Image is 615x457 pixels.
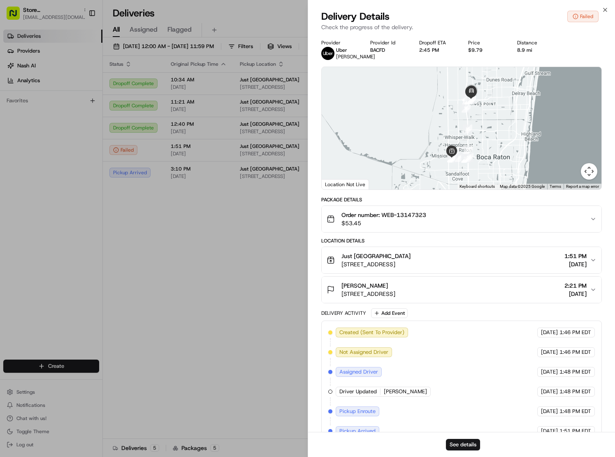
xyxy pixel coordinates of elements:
a: 💻API Documentation [66,180,135,195]
div: 📗 [8,185,15,191]
div: Dropoff ETA [419,39,455,46]
span: [DATE] [541,368,558,376]
span: • [111,127,114,134]
div: 14 [464,145,473,154]
div: 20 [462,91,471,100]
span: [DATE] [541,329,558,336]
button: [PERSON_NAME][STREET_ADDRESS]2:21 PM[DATE] [322,277,602,303]
div: Provider Id [370,39,406,46]
div: 💻 [70,185,76,191]
button: BACFD [370,47,385,53]
div: 16 [462,104,471,113]
div: $9.79 [468,47,504,53]
div: 12 [462,154,471,163]
span: Pickup Arrived [339,427,376,435]
div: 8.9 mi [517,47,553,53]
span: [PERSON_NAME] [384,388,427,395]
input: Clear [21,53,136,62]
div: 15 [463,125,472,134]
span: 1:46 PM EDT [559,329,591,336]
span: $53.45 [341,219,426,227]
span: 1:51 PM EDT [559,427,591,435]
span: Map data ©2025 Google [500,184,545,189]
span: Not Assigned Driver [339,349,388,356]
span: [DATE] [66,150,83,156]
span: Just [GEOGRAPHIC_DATA] [341,252,411,260]
span: [DATE] [541,427,558,435]
span: [DATE] [541,349,558,356]
div: Price [468,39,504,46]
div: Past conversations [8,107,55,113]
span: Pylon [82,204,100,210]
img: 1736555255976-a54dd68f-1ca7-489b-9aae-adbdc363a1c4 [8,78,23,93]
div: 28 [467,95,476,104]
img: 1736555255976-a54dd68f-1ca7-489b-9aae-adbdc363a1c4 [16,128,23,134]
button: Failed [567,11,599,22]
div: 13 [464,153,473,162]
button: Start new chat [140,81,150,91]
button: See all [128,105,150,115]
div: 25 [462,92,471,101]
span: [DATE] [115,127,132,134]
img: Google [324,179,351,189]
button: Map camera controls [581,163,597,180]
div: 26 [464,95,473,104]
img: Nash [8,8,25,25]
span: API Documentation [78,184,132,192]
img: Regen Pajulas [8,142,21,155]
span: Order number: WEB-13147323 [341,211,426,219]
div: We're available if you need us! [37,87,113,93]
img: uber-new-logo.jpeg [321,47,334,60]
img: Joana Marie Avellanoza [8,120,21,133]
div: Provider [321,39,357,46]
span: 2:21 PM [564,282,587,290]
span: [DATE] [541,388,558,395]
span: [DATE] [541,408,558,415]
span: [DATE] [564,260,587,268]
img: 1727276513143-84d647e1-66c0-4f92-a045-3c9f9f5dfd92 [17,78,32,93]
img: 1736555255976-a54dd68f-1ca7-489b-9aae-adbdc363a1c4 [16,150,23,157]
span: Uber [336,47,347,53]
button: Add Event [371,308,408,318]
div: 5 [447,153,456,162]
span: 1:48 PM EDT [559,408,591,415]
span: [PERSON_NAME] [336,53,375,60]
span: [STREET_ADDRESS] [341,260,411,268]
button: See details [446,439,480,450]
span: Delivery Details [321,10,390,23]
button: Order number: WEB-13147323$53.45 [322,206,602,232]
a: Open this area in Google Maps (opens a new window) [324,179,351,189]
div: Distance [517,39,553,46]
div: Package Details [321,196,602,203]
span: [DATE] [564,290,587,298]
span: 1:46 PM EDT [559,349,591,356]
div: 2:45 PM [419,47,455,53]
p: Check the progress of the delivery. [321,23,602,31]
div: Start new chat [37,78,135,87]
p: Welcome 👋 [8,33,150,46]
div: Location Not Live [322,179,369,189]
span: 1:48 PM EDT [559,368,591,376]
div: Delivery Activity [321,310,366,316]
span: [PERSON_NAME] [PERSON_NAME] [26,127,109,134]
span: Assigned Driver [339,368,378,376]
span: Driver Updated [339,388,377,395]
a: Terms (opens in new tab) [550,184,561,189]
button: Just [GEOGRAPHIC_DATA][STREET_ADDRESS]1:51 PM[DATE] [322,247,602,273]
div: 7 [455,153,464,162]
span: Pickup Enroute [339,408,376,415]
span: 1:48 PM EDT [559,388,591,395]
span: [PERSON_NAME] [341,282,388,290]
span: Knowledge Base [16,184,63,192]
span: Regen Pajulas [26,150,60,156]
span: [STREET_ADDRESS] [341,290,395,298]
a: 📗Knowledge Base [5,180,66,195]
span: • [62,150,65,156]
div: 8 [461,154,470,163]
a: Powered byPylon [58,203,100,210]
span: 1:51 PM [564,252,587,260]
a: Report a map error [566,184,599,189]
button: Keyboard shortcuts [460,184,495,189]
span: Created (Sent To Provider) [339,329,404,336]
